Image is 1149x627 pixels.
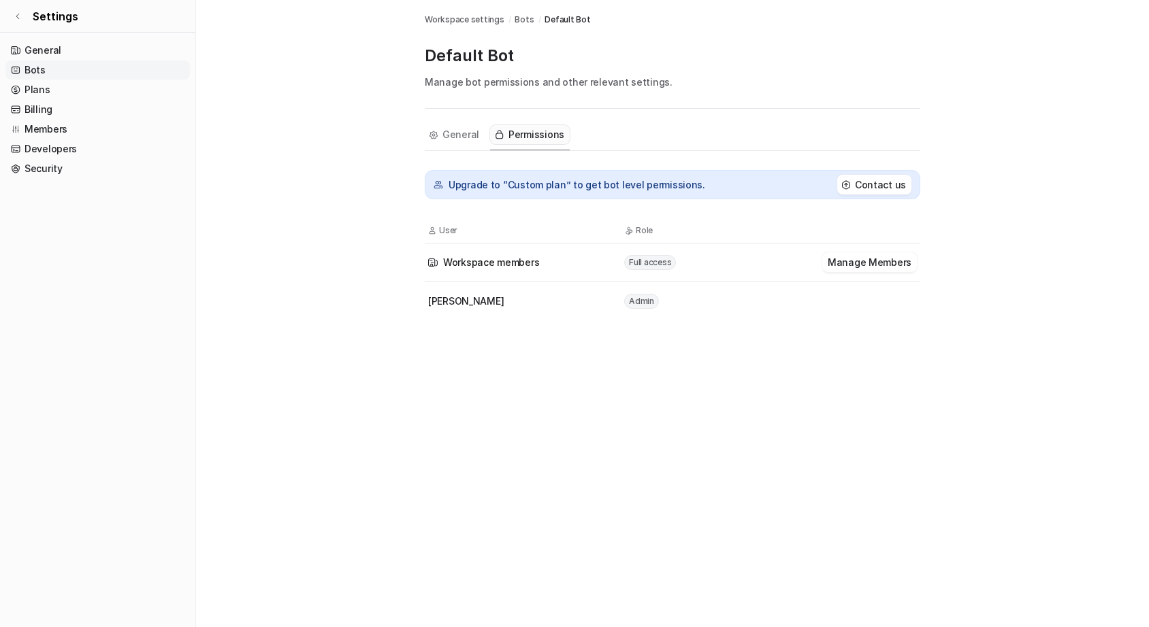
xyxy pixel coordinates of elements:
[624,226,633,235] img: Role
[515,14,534,26] a: Bots
[428,294,504,308] span: [PERSON_NAME]
[425,14,504,26] a: Workspace settings
[5,41,190,60] a: General
[5,61,190,80] a: Bots
[624,294,659,309] span: Admin
[5,80,190,99] a: Plans
[442,128,479,141] span: General
[508,14,511,26] span: /
[5,120,190,139] a: Members
[428,226,436,235] img: User
[425,120,570,150] nav: Tabs
[545,14,590,26] span: Default Bot
[822,252,917,272] button: Manage Members
[837,175,911,194] button: Contact us
[5,100,190,119] a: Billing
[425,75,920,89] p: Manage bot permissions and other relevant settings.
[5,139,190,158] a: Developers
[428,258,438,267] img: Icon
[508,128,564,141] span: Permissions
[624,255,676,270] span: Full access
[449,178,705,192] p: Upgrade to “Custom plan” to get bot level permissions.
[5,159,190,178] a: Security
[624,224,820,237] th: Role
[538,14,541,26] span: /
[425,125,485,144] button: General
[427,224,624,237] th: User
[490,125,570,144] button: Permissions
[425,45,920,67] p: Default Bot
[443,255,539,269] span: Workspace members
[33,8,78,24] span: Settings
